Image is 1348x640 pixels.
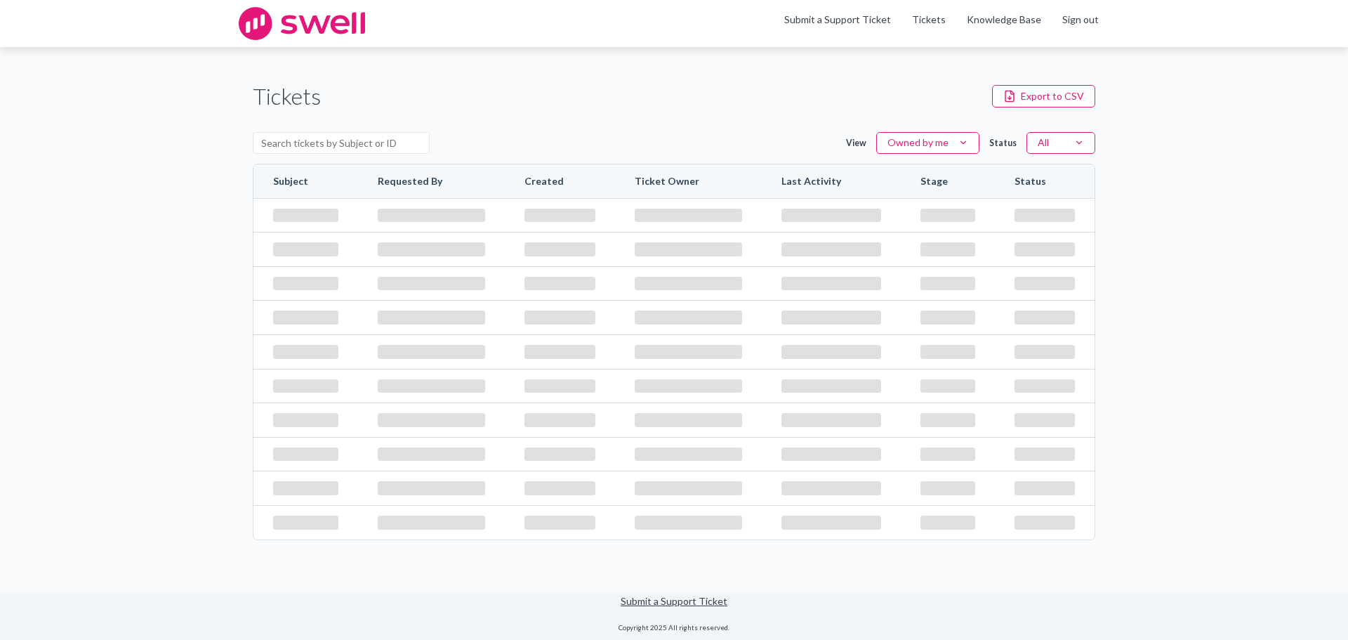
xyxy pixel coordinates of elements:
[358,164,504,198] th: Requested By
[239,7,365,40] img: swell
[989,137,1017,149] label: Status
[774,13,1109,35] ul: Main menu
[912,13,946,27] a: Tickets
[615,164,761,198] th: Ticket Owner
[901,13,1109,35] div: Navigation Menu
[1026,132,1095,155] button: All
[784,13,891,25] a: Submit a Support Ticket
[253,81,321,112] h1: Tickets
[967,13,1041,27] a: Knowledge Base
[876,132,979,155] button: Owned by me
[995,164,1095,198] th: Status
[253,164,358,198] th: Subject
[253,132,430,155] input: Search tickets by Subject or ID
[774,13,1109,35] nav: Swell CX Support
[901,164,995,198] th: Stage
[762,164,901,198] th: Last Activity
[1062,13,1099,27] a: Sign out
[846,137,866,149] label: View
[992,85,1095,107] button: Export to CSV
[505,164,616,198] th: Created
[621,595,727,607] a: Submit a Support Ticket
